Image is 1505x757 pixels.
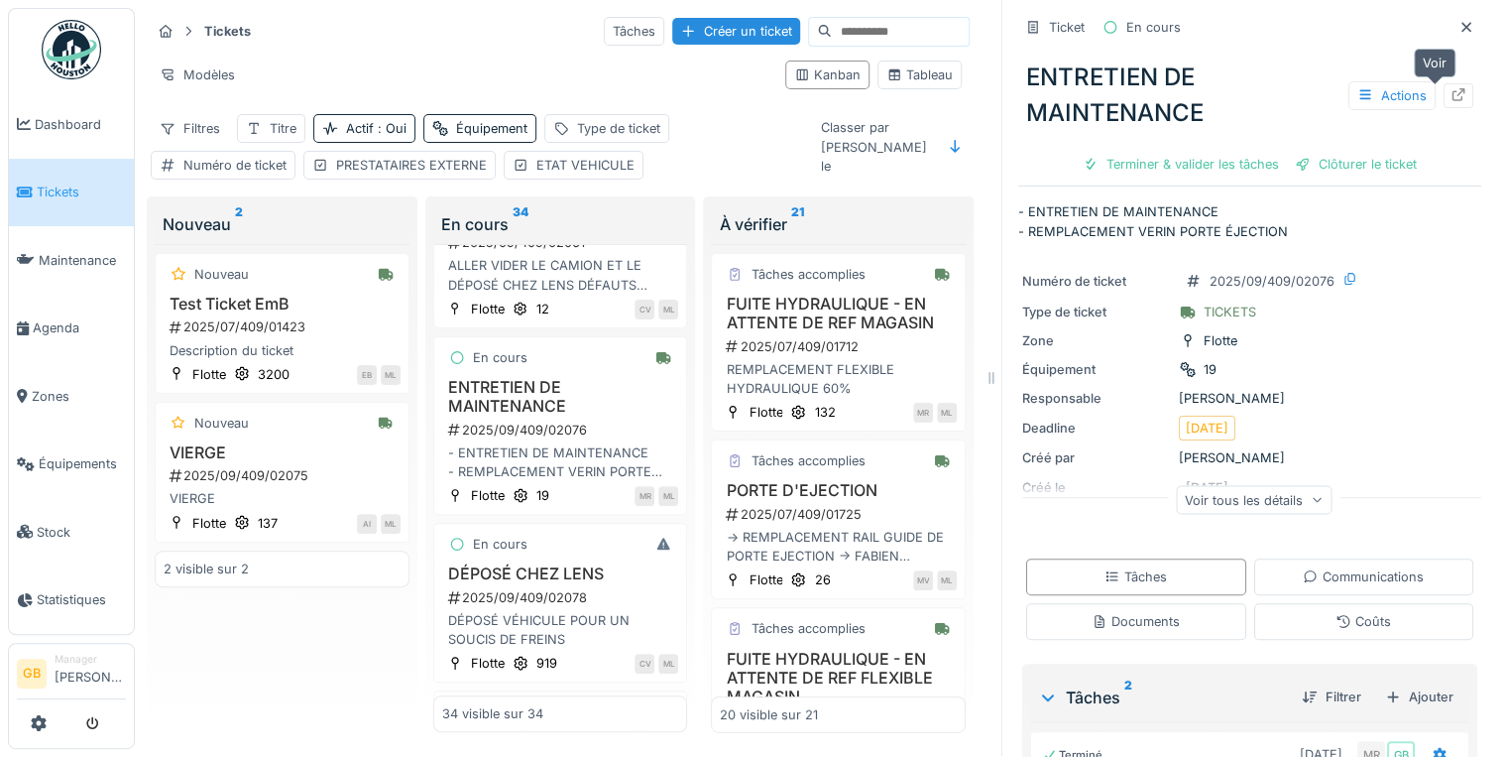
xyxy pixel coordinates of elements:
img: Badge_color-CXgf-gQk.svg [42,20,101,79]
div: Numéro de ticket [183,156,287,175]
span: Zones [32,387,126,406]
div: CV [635,654,654,674]
span: Stock [37,523,126,542]
div: Équipement [1022,360,1171,379]
div: Flotte [192,365,226,384]
span: Tickets [37,183,126,201]
div: 2025/07/409/01423 [168,317,401,336]
div: EB [357,365,377,385]
span: Agenda [33,318,126,337]
div: [PERSON_NAME] [1022,448,1477,467]
div: En cours [473,535,527,554]
strong: Tickets [196,22,259,41]
div: - ENTRETIEN DE MAINTENANCE - REMPLACEMENT VERIN PORTE ÉJECTION [442,443,679,481]
div: Classer par [PERSON_NAME] le [812,113,936,181]
div: Flotte [192,514,226,533]
a: Agenda [9,295,134,363]
a: Maintenance [9,226,134,295]
div: TICKETS [1204,303,1256,321]
a: Stock [9,498,134,567]
div: Modèles [151,61,244,89]
div: ML [937,570,957,590]
div: Nouveau [194,265,249,284]
h3: FUITE HYDRAULIQUE - EN ATTENTE DE REF FLEXIBLE MAGASIN [720,650,957,707]
div: Actif [346,119,406,138]
div: Clôturer le ticket [1287,151,1425,178]
h3: VIERGE [164,443,401,462]
li: [PERSON_NAME] [55,652,126,694]
h3: ENTRETIEN DE MAINTENANCE [442,378,679,416]
span: Équipements [39,454,126,473]
div: Flotte [749,403,782,422]
sup: 21 [790,212,803,236]
div: Filtrer [1294,684,1369,710]
div: Terminer & valider les tâches [1075,151,1287,178]
div: 2025/09/409/02076 [1210,272,1334,291]
div: CV [635,300,654,319]
div: Kanban [794,65,861,84]
div: ETAT VEHICULE [536,156,635,175]
a: Équipements [9,431,134,499]
div: 919 [536,654,557,673]
div: 2025/07/409/01725 [724,505,957,524]
div: PRESTATAIRES EXTERNE [336,156,487,175]
div: Tâches accomplies [751,619,865,638]
span: : Oui [374,121,406,136]
a: GB Manager[PERSON_NAME] [17,652,126,699]
sup: 2 [235,212,243,236]
a: Tickets [9,159,134,227]
div: Équipement [456,119,527,138]
sup: 2 [1124,686,1132,709]
li: GB [17,659,47,689]
div: Créé par [1022,448,1171,467]
div: 2025/09/409/02076 [446,421,679,440]
div: ML [937,403,957,423]
h3: Test Ticket EmB [164,295,401,314]
div: En cours [1126,18,1181,37]
div: Description du ticket [164,341,401,360]
div: VIERGE [164,489,401,508]
a: Zones [9,362,134,431]
div: Actions [1348,81,1436,110]
div: Voir tous les détails [1176,485,1331,514]
div: À vérifier [719,212,958,236]
div: ML [381,365,401,385]
div: Tâches accomplies [751,265,865,284]
div: Tâches [1104,568,1167,586]
div: 2025/09/409/02075 [168,466,401,485]
div: Flotte [1204,331,1237,350]
div: AI [357,514,377,534]
div: MV [913,570,933,590]
h3: DÉPOSÉ CHEZ LENS [442,565,679,583]
div: 12 [536,300,549,318]
div: 2025/07/409/01712 [724,337,957,356]
div: 2025/09/409/02078 [446,588,679,607]
div: En cours [473,348,527,367]
div: 26 [814,570,830,589]
h3: PORTE D'EJECTION [720,481,957,500]
div: Voir [1414,49,1455,77]
div: Filtres [151,114,229,143]
sup: 34 [513,212,528,236]
div: -> REMPLACEMENT RAIL GUIDE DE PORTE EJECTION -> FABIEN -> REPARATION ET REMONTAGE DE LA PORTE EJE... [720,528,957,566]
div: Tableau [886,65,953,84]
div: 132 [814,403,835,422]
a: Statistiques [9,567,134,635]
div: MR [913,403,933,423]
span: Maintenance [39,251,126,270]
div: Numéro de ticket [1022,272,1171,291]
div: ML [658,486,678,506]
div: Type de ticket [1022,303,1171,321]
div: [DATE] [1186,419,1228,438]
a: Dashboard [9,90,134,159]
div: ML [381,514,401,534]
div: Ajouter [1377,684,1461,710]
div: Flotte [749,570,782,589]
div: 3200 [258,365,289,384]
div: Flotte [471,654,505,673]
div: Créer un ticket [672,18,800,45]
div: Flotte [471,486,505,505]
div: ENTRETIEN DE MAINTENANCE [1018,52,1481,139]
div: DÉPOSÉ VÉHICULE POUR UN SOUCIS DE FREINS [442,611,679,649]
div: Responsable [1022,389,1171,408]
